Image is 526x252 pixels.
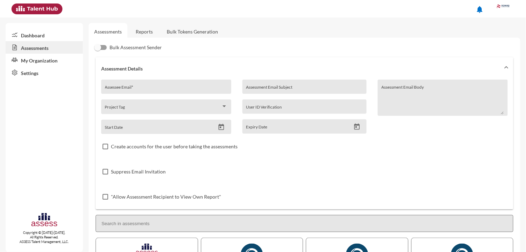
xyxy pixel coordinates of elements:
span: Bulk Assessment Sender [110,43,162,52]
a: Assessments [6,41,83,54]
a: Assessments [94,29,122,35]
span: Suppress Email Invitation [111,168,166,176]
a: Dashboard [6,29,83,41]
a: Reports [130,23,158,40]
a: Settings [6,66,83,79]
a: Bulk Tokens Generation [161,23,224,40]
a: My Organization [6,54,83,66]
mat-expansion-panel-header: Assessment Details [96,57,513,80]
span: Create accounts for the user before taking the assessments [111,142,238,151]
button: Open calendar [215,124,227,131]
input: Search in assessments [96,215,513,232]
span: "Allow Assessment Recipient to View Own Report" [111,193,221,201]
p: Copyright © [DATE]-[DATE]. All Rights Reserved. ASSESS Talent Management, LLC. [6,230,83,244]
mat-icon: notifications [476,5,484,14]
button: Open calendar [351,123,363,131]
div: Assessment Details [96,80,513,209]
mat-panel-title: Assessment Details [101,66,499,72]
img: assesscompany-logo.png [31,212,58,229]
